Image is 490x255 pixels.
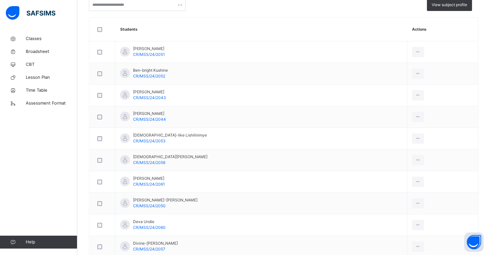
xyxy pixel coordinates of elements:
span: CR/MSS/24/2058 [133,160,165,165]
span: Divine-[PERSON_NAME] [133,240,178,246]
span: Lesson Plan [26,74,77,81]
span: CR/MSS/24/2061 [133,182,165,187]
span: Assessment Format [26,100,77,107]
th: Students [115,18,407,41]
img: safsims [6,6,55,20]
span: Ben-bright Kushine [133,67,168,73]
span: CR/MSS/24/2051 [133,52,165,57]
span: Time Table [26,87,77,94]
span: CR/MSS/24/2052 [133,74,165,78]
span: [PERSON_NAME] [133,176,165,181]
button: Open asap [464,232,484,252]
span: [DEMOGRAPHIC_DATA]-like Lishilinimye [133,132,207,138]
span: [PERSON_NAME]-[PERSON_NAME] [133,197,197,203]
span: [DEMOGRAPHIC_DATA][PERSON_NAME] [133,154,207,160]
span: CR/MSS/24/2044 [133,117,166,122]
span: CR/MSS/24/2057 [133,247,165,251]
th: Actions [407,18,478,41]
span: Deva Undie [133,219,166,225]
span: View subject profile [432,2,467,8]
span: [PERSON_NAME] [133,46,165,52]
span: CR/MSS/24/2050 [133,203,166,208]
span: [PERSON_NAME] [133,111,166,117]
span: CR/MSS/24/2053 [133,138,166,143]
span: CR/MSS/24/2060 [133,225,166,230]
span: Classes [26,36,77,42]
span: Help [26,239,77,245]
span: [PERSON_NAME] [133,89,166,95]
span: Broadsheet [26,48,77,55]
span: CBT [26,61,77,68]
span: CR/MSS/24/2043 [133,95,166,100]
